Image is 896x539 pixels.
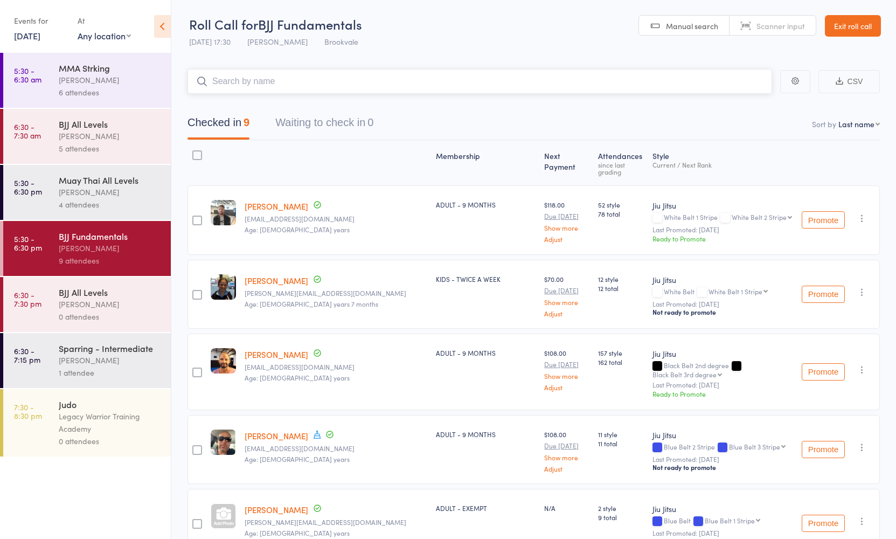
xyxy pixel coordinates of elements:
[802,441,845,458] button: Promote
[245,275,308,286] a: [PERSON_NAME]
[729,443,780,450] div: Blue Belt 3 Stripe
[14,403,42,420] time: 7:30 - 8:30 pm
[245,445,427,452] small: octbarros76@yahoo.com
[3,109,171,164] a: 6:30 -7:30 amBJJ All Levels[PERSON_NAME]5 attendees
[818,70,880,93] button: CSV
[59,286,162,298] div: BJJ All Levels
[594,145,648,181] div: Atten­dances
[59,242,162,254] div: [PERSON_NAME]
[598,430,644,439] span: 11 style
[14,30,40,42] a: [DATE]
[544,430,589,472] div: $108.00
[245,504,308,515] a: [PERSON_NAME]
[59,186,162,198] div: [PERSON_NAME]
[652,430,793,440] div: Jiu Jitsu
[544,454,589,461] a: Show more
[78,12,131,30] div: At
[436,348,536,357] div: ADULT - 9 MONTHS
[544,287,589,294] small: Due [DATE]
[245,299,378,308] span: Age: [DEMOGRAPHIC_DATA] years 7 months
[59,230,162,242] div: BJJ Fundamentals
[598,200,644,209] span: 52 style
[59,130,162,142] div: [PERSON_NAME]
[709,288,762,295] div: White Belt 1 Stripe
[838,119,874,129] div: Last name
[245,201,308,212] a: [PERSON_NAME]
[652,455,793,463] small: Last Promoted: [DATE]
[598,439,644,448] span: 11 total
[245,349,308,360] a: [PERSON_NAME]
[648,145,797,181] div: Style
[189,36,231,47] span: [DATE] 17:30
[544,372,589,379] a: Show more
[802,211,845,229] button: Promote
[245,289,427,297] small: natalie@calcbooks.com.au
[3,389,171,457] a: 7:30 -8:30 pmJudoLegacy Warrior Training Academy0 attendees
[59,174,162,186] div: Muay Thai All Levels
[59,118,162,130] div: BJJ All Levels
[544,310,589,317] a: Adjust
[211,430,236,455] img: image1691554671.png
[211,200,236,225] img: image1752184582.png
[245,528,350,537] span: Age: [DEMOGRAPHIC_DATA] years
[14,347,40,364] time: 6:30 - 7:15 pm
[245,225,350,234] span: Age: [DEMOGRAPHIC_DATA] years
[652,226,793,233] small: Last Promoted: [DATE]
[802,515,845,532] button: Promote
[59,435,162,447] div: 0 attendees
[544,348,589,391] div: $108.00
[544,442,589,450] small: Due [DATE]
[652,300,793,308] small: Last Promoted: [DATE]
[652,517,793,526] div: Blue Belt
[802,363,845,381] button: Promote
[598,161,644,175] div: since last grading
[436,430,536,439] div: ADULT - 9 MONTHS
[59,354,162,367] div: [PERSON_NAME]
[436,503,536,513] div: ADULT - EXEMPT
[598,209,644,218] span: 78 total
[544,361,589,368] small: Due [DATE]
[652,234,793,243] div: Ready to Promote
[78,30,131,42] div: Any location
[812,119,836,129] label: Sort by
[245,373,350,382] span: Age: [DEMOGRAPHIC_DATA] years
[544,503,589,513] div: N/A
[652,443,793,452] div: Blue Belt 2 Stripe
[432,145,540,181] div: Membership
[59,298,162,310] div: [PERSON_NAME]
[652,463,793,472] div: Not ready to promote
[59,342,162,354] div: Sparring - Intermediate
[652,362,793,378] div: Black Belt 2nd degree
[756,20,805,31] span: Scanner input
[245,519,427,526] small: matthew.duffy4444@hotmail.com
[544,465,589,472] a: Adjust
[14,178,42,196] time: 5:30 - 6:30 pm
[652,200,793,211] div: Jiu Jitsu
[598,284,644,293] span: 12 total
[598,503,644,513] span: 2 style
[211,348,236,374] img: image1691554351.png
[652,213,793,223] div: White Belt 1 Stripe
[652,371,717,378] div: Black Belt 3rd degree
[275,111,373,140] button: Waiting to check in0
[59,367,162,379] div: 1 attendee
[652,288,793,297] div: White Belt
[211,274,236,300] img: image1691554244.png
[247,36,308,47] span: [PERSON_NAME]
[59,74,162,86] div: [PERSON_NAME]
[598,274,644,284] span: 12 style
[652,529,793,537] small: Last Promoted: [DATE]
[258,15,362,33] span: BJJ Fundamentals
[652,161,793,168] div: Current / Next Rank
[14,234,42,252] time: 5:30 - 6:30 pm
[652,389,793,398] div: Ready to Promote
[732,213,787,220] div: White Belt 2 Stripe
[544,224,589,231] a: Show more
[245,454,350,464] span: Age: [DEMOGRAPHIC_DATA] years
[544,200,589,243] div: $118.00
[825,15,881,37] a: Exit roll call
[187,111,249,140] button: Checked in9
[598,348,644,357] span: 157 style
[652,308,793,316] div: Not ready to promote
[540,145,594,181] div: Next Payment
